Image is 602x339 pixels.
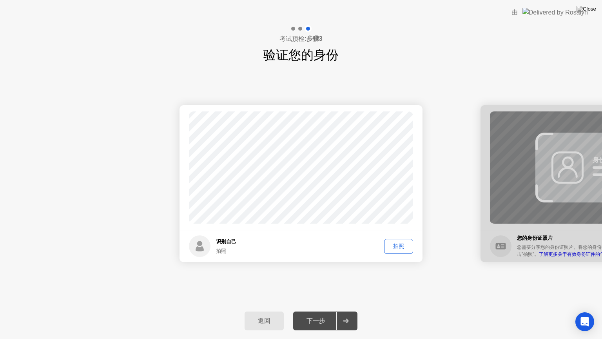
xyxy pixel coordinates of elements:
[522,8,588,17] img: Delivered by Rosalyn
[247,317,281,325] div: 返回
[577,6,596,12] img: Close
[384,239,413,254] button: 拍照
[245,312,284,330] button: 返回
[296,317,336,325] div: 下一步
[279,34,322,44] h4: 考试预检:
[387,242,410,250] div: 拍照
[263,46,339,64] h1: 验证您的身份
[216,247,236,255] div: 拍照
[511,8,518,17] div: 由
[293,312,357,330] button: 下一步
[306,35,323,42] b: 步骤3
[216,238,236,246] h5: 识别自己
[575,312,594,331] div: Open Intercom Messenger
